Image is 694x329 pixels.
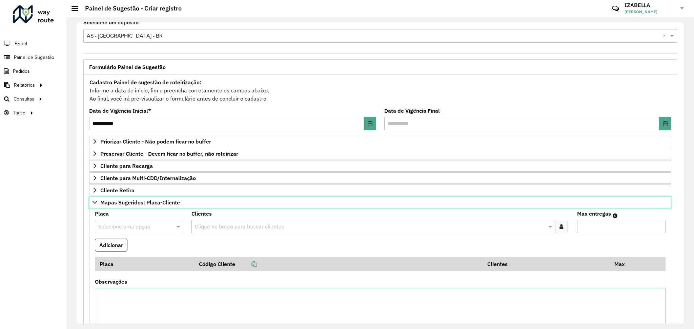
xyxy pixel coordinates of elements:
[89,172,671,184] a: Cliente para Multi-CDD/Internalização
[100,200,180,205] span: Mapas Sugeridos: Placa-Cliente
[100,188,135,193] span: Cliente Retira
[89,78,671,103] div: Informe a data de inicio, fim e preencha corretamente os campos abaixo. Ao final, você irá pré-vi...
[89,79,201,86] strong: Cadastro Painel de sugestão de roteirização:
[89,148,671,159] a: Preservar Cliente - Devem ficar no buffer, não roteirizar
[364,117,376,130] button: Choose Date
[89,136,671,147] a: Priorizar Cliente - Não podem ficar no buffer
[235,261,257,267] a: Copiar
[95,210,109,218] label: Placa
[100,139,211,144] span: Priorizar Cliente - Não podem ficar no buffer
[14,95,34,103] span: Consultas
[14,82,35,89] span: Relatórios
[89,64,166,70] span: Formulário Painel de Sugestão
[625,2,675,8] h3: IZABELLA
[13,68,30,75] span: Pedidos
[659,117,671,130] button: Choose Date
[384,107,440,115] label: Data de Vigência Final
[483,257,610,271] th: Clientes
[89,107,151,115] label: Data de Vigência Inicial
[13,109,25,116] span: Tático
[14,54,54,61] span: Painel de Sugestão
[95,239,127,251] button: Adicionar
[608,1,623,16] a: Contato Rápido
[625,9,675,15] span: [PERSON_NAME]
[577,210,611,218] label: Max entregas
[78,5,182,12] h2: Painel de Sugestão - Criar registro
[83,19,141,27] label: Selecione um depósito
[191,210,212,218] label: Clientes
[100,163,153,169] span: Cliente para Recarga
[613,213,617,218] em: Máximo de clientes que serão colocados na mesma rota com os clientes informados
[100,151,238,156] span: Preservar Cliente - Devem ficar no buffer, não roteirizar
[610,257,637,271] th: Max
[89,197,671,208] a: Mapas Sugeridos: Placa-Cliente
[194,257,483,271] th: Código Cliente
[95,278,127,286] label: Observações
[100,175,196,181] span: Cliente para Multi-CDD/Internalização
[89,160,671,172] a: Cliente para Recarga
[89,184,671,196] a: Cliente Retira
[15,40,27,47] span: Painel
[95,257,194,271] th: Placa
[663,32,669,40] span: Clear all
